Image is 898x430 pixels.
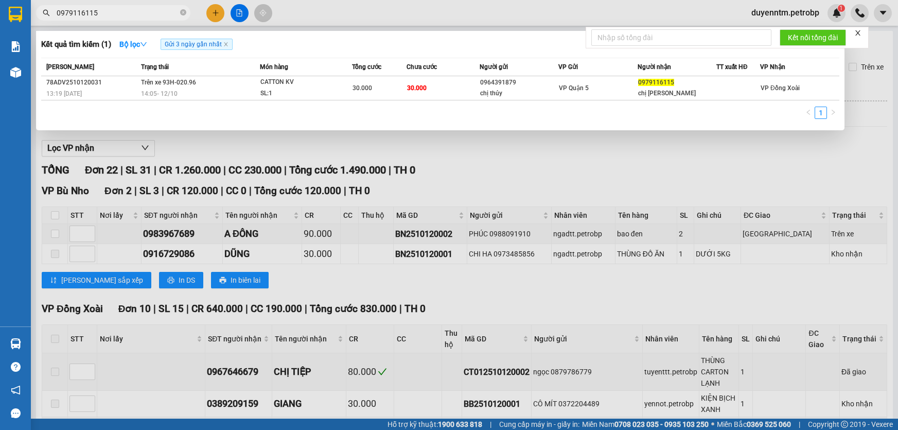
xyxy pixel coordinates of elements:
input: Tìm tên, số ĐT hoặc mã đơn [57,7,178,19]
span: 30.000 [353,84,372,92]
span: close [223,42,228,47]
span: Kết nối tổng đài [788,32,838,43]
span: VP Gửi [558,63,578,71]
div: chị thủy [480,88,558,99]
span: VP Đồng Xoài [761,84,800,92]
button: Kết nối tổng đài [780,29,846,46]
span: close-circle [180,8,186,18]
span: [PERSON_NAME] [46,63,94,71]
span: message [11,408,21,418]
span: VP Nhận [760,63,785,71]
span: VP Quận 5 [559,84,589,92]
span: close [854,29,861,37]
div: SL: 1 [260,88,338,99]
span: 13:19 [DATE] [46,90,82,97]
span: question-circle [11,362,21,372]
span: Trạng thái [141,63,169,71]
li: Previous Page [802,107,815,119]
span: Người nhận [638,63,671,71]
span: search [43,9,50,16]
span: Người gửi [480,63,508,71]
strong: Bộ lọc [119,40,147,48]
span: Món hàng [260,63,288,71]
h3: Kết quả tìm kiếm ( 1 ) [41,39,111,50]
a: 1 [815,107,826,118]
img: solution-icon [10,41,21,52]
span: 30.000 [407,84,427,92]
li: 1 [815,107,827,119]
input: Nhập số tổng đài [591,29,771,46]
span: down [140,41,147,48]
div: chị [PERSON_NAME] [638,88,716,99]
span: Chưa cước [407,63,437,71]
span: Gửi 3 ngày gần nhất [161,39,233,50]
img: logo-vxr [9,7,22,22]
div: 78ADV2510120031 [46,77,138,88]
img: warehouse-icon [10,67,21,78]
div: CATTON KV [260,77,338,88]
span: Trên xe 93H-020.96 [141,79,196,86]
button: right [827,107,839,119]
span: Tổng cước [352,63,381,71]
span: 14:05 - 12/10 [141,90,178,97]
span: close-circle [180,9,186,15]
span: TT xuất HĐ [716,63,748,71]
button: left [802,107,815,119]
span: right [830,109,836,115]
span: left [805,109,812,115]
li: Next Page [827,107,839,119]
img: warehouse-icon [10,338,21,349]
span: 0979116115 [638,79,674,86]
button: Bộ lọcdown [111,36,155,53]
div: 0964391879 [480,77,558,88]
span: notification [11,385,21,395]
